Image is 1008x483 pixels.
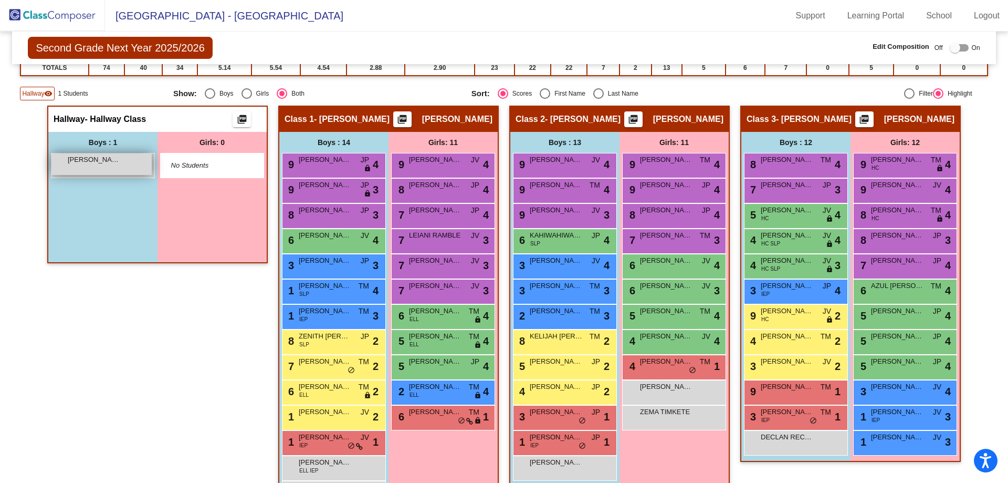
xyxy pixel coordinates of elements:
[965,7,1008,24] a: Logout
[604,182,610,198] span: 4
[871,255,923,266] span: [PERSON_NAME]
[761,290,770,298] span: IEP
[530,155,582,165] span: [PERSON_NAME]
[702,180,710,191] span: JP
[700,356,710,367] span: TM
[396,184,404,196] span: 8
[640,205,692,215] span: [PERSON_NAME]
[839,7,913,24] a: Learning Portal
[550,89,585,98] div: First Name
[215,89,234,98] div: Boys
[604,89,638,98] div: Last Name
[945,333,951,349] span: 4
[299,356,351,367] span: [PERSON_NAME]
[471,205,479,216] span: JP
[933,180,941,191] span: JV
[530,255,582,266] span: [PERSON_NAME]
[748,234,756,246] span: 4
[945,207,951,223] span: 4
[823,281,831,292] span: JP
[714,182,720,198] span: 4
[393,111,412,127] button: Print Students Details
[915,89,933,98] div: Filter
[624,111,643,127] button: Print Students Details
[409,155,461,165] span: [PERSON_NAME]
[530,180,582,190] span: [PERSON_NAME]
[483,182,489,198] span: 4
[285,114,314,125] span: Class 1
[483,207,489,223] span: 4
[299,155,351,165] span: [PERSON_NAME]
[871,281,923,291] span: AZUL [PERSON_NAME]
[409,205,461,215] span: [PERSON_NAME]
[373,283,379,299] span: 4
[761,205,813,215] span: [PERSON_NAME] [PERSON_NAME]
[299,341,309,348] span: SLP
[826,240,833,249] span: lock
[823,180,831,191] span: JP
[627,184,635,196] span: 9
[858,114,870,129] mat-icon: picture_as_pdf
[58,89,88,98] span: 1 Students
[761,281,813,291] span: [PERSON_NAME]
[373,182,379,198] span: 3
[714,207,720,223] span: 4
[592,356,600,367] span: JP
[236,114,248,129] mat-icon: picture_as_pdf
[945,182,951,198] span: 4
[373,207,379,223] span: 3
[197,60,251,76] td: 5.14
[251,60,300,76] td: 5.54
[627,209,635,221] span: 8
[409,306,461,316] span: [PERSON_NAME]
[761,255,813,266] span: [PERSON_NAME]
[700,230,710,241] span: TM
[300,60,347,76] td: 4.54
[835,232,841,248] span: 4
[233,111,251,127] button: Print Students Details
[835,333,841,349] span: 2
[587,60,619,76] td: 7
[396,260,404,271] span: 7
[592,155,600,166] span: JV
[409,255,461,266] span: [PERSON_NAME]
[835,157,841,172] span: 4
[388,132,498,153] div: Girls: 11
[364,165,371,173] span: lock
[765,60,806,76] td: 7
[823,255,831,266] span: JV
[604,157,610,172] span: 4
[748,310,756,322] span: 9
[835,283,841,299] span: 4
[627,159,635,170] span: 9
[469,331,479,342] span: TM
[361,155,369,166] span: JP
[396,310,404,322] span: 6
[761,240,780,248] span: HC SLP
[826,316,833,324] span: lock
[483,258,489,273] span: 3
[627,114,639,129] mat-icon: picture_as_pdf
[858,159,866,170] span: 9
[945,283,951,299] span: 4
[748,159,756,170] span: 8
[823,306,831,317] span: JV
[173,89,197,98] span: Show:
[590,331,600,342] span: TM
[530,356,582,367] span: [PERSON_NAME]
[252,89,269,98] div: Girls
[409,341,419,348] span: ELL
[748,184,756,196] span: 7
[761,265,780,273] span: HC SLP
[516,114,545,125] span: Class 2
[475,60,514,76] td: 23
[373,232,379,248] span: 4
[787,7,834,24] a: Support
[483,157,489,172] span: 4
[936,165,943,173] span: lock
[627,310,635,322] span: 5
[858,285,866,296] span: 6
[943,89,972,98] div: Highlight
[627,335,635,347] span: 4
[590,306,600,317] span: TM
